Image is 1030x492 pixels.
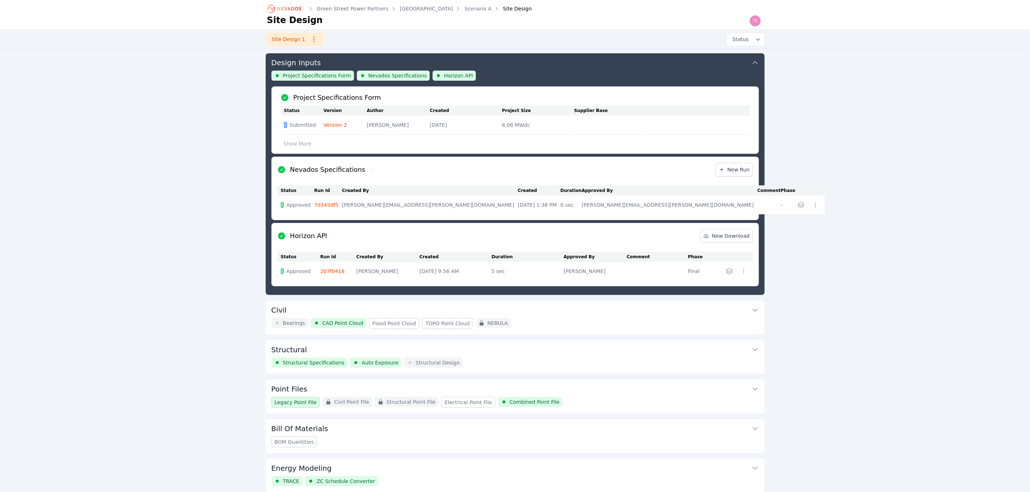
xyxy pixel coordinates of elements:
[280,137,315,151] button: Show More
[730,36,749,43] span: Status
[727,33,765,46] button: Status
[267,14,323,26] h1: Site Design
[700,229,753,243] a: New Download
[287,201,311,209] span: Approved
[271,463,332,473] h3: Energy Modeling
[271,305,287,315] h3: Civil
[430,116,502,135] td: [DATE]
[368,72,427,79] span: Nevados Specifications
[445,399,492,406] span: Electrical Point File
[564,252,627,262] th: Approved By
[321,268,345,274] a: 2b7f0418
[627,252,688,262] th: Comment
[266,419,765,453] div: Bill Of MaterialsBOM Quantities
[275,399,317,406] span: Legacy Point File
[688,252,710,262] th: Phase
[266,33,323,46] a: Site Design 1
[283,359,345,366] span: Structural Specifications
[444,72,473,79] span: Horizon API
[357,252,420,262] th: Created By
[342,185,518,196] th: Created By
[266,301,765,335] div: CivilBearingsCAD Point CloudFlood Point CloudTOPO Point CloudNEBULA
[425,320,470,327] span: TOPO Point Cloud
[271,340,759,358] button: Structural
[334,398,369,406] span: Civil Point File
[492,268,560,275] div: 5 sec
[271,384,308,394] h3: Point Files
[420,252,492,262] th: Created
[582,196,757,214] td: [PERSON_NAME][EMAIL_ADDRESS][PERSON_NAME][DOMAIN_NAME]
[277,185,314,196] th: Status
[266,53,765,295] div: Design InputsProject Specifications FormNevados SpecificationsHorizon APIProject Specifications F...
[280,106,324,116] th: Status
[287,268,311,275] span: Approved
[430,106,502,116] th: Created
[271,459,759,476] button: Energy Modeling
[703,232,750,240] span: New Download
[275,438,314,446] span: BOM Quantities
[317,478,375,485] span: ZC Schedule Converter
[502,116,574,135] td: 6.06 MWdc
[564,262,627,281] td: [PERSON_NAME]
[324,106,367,116] th: Version
[561,185,582,196] th: Duration
[492,252,564,262] th: Duration
[314,202,339,208] a: 7d345df5
[416,359,460,366] span: Structural Design
[284,121,318,129] div: Submitted
[324,122,347,128] a: Version 2
[372,320,416,327] span: Flood Point Cloud
[493,5,532,12] div: Site Design
[464,5,491,12] a: Scenario A
[271,301,759,318] button: Civil
[574,106,646,116] th: Supplier Base
[386,398,436,406] span: Structural Point File
[271,424,328,434] h3: Bill Of Materials
[266,340,765,374] div: StructuralStructural SpecificationsAuto ExposureStructural Design
[688,268,707,275] div: Final
[314,185,342,196] th: Run Id
[487,319,508,327] span: NEBULA
[518,185,560,196] th: Created
[400,5,453,12] a: [GEOGRAPHIC_DATA]
[266,380,765,413] div: Point FilesLegacy Point FileCivil Point FileStructural Point FileElectrical Point FileCombined Po...
[420,262,492,281] td: [DATE] 9:56 AM
[342,196,518,214] td: [PERSON_NAME][EMAIL_ADDRESS][PERSON_NAME][DOMAIN_NAME]
[781,185,796,196] th: Phase
[510,398,560,406] span: Combined Point File
[502,106,574,116] th: Project Size
[290,165,366,175] h2: Nevados Specifications
[367,116,430,135] td: [PERSON_NAME]
[290,231,327,241] h2: Horizon API
[271,380,759,397] button: Point Files
[283,478,300,485] span: TRACE
[322,319,363,327] span: CAD Point Cloud
[582,185,757,196] th: Approved By
[561,201,578,209] div: 0 sec
[283,319,305,327] span: Bearings
[271,53,759,71] button: Design Inputs
[293,93,381,103] h2: Project Specifications Form
[283,72,351,79] span: Project Specifications Form
[757,185,781,196] th: Comment
[367,106,430,116] th: Author
[781,196,796,214] td: -
[750,15,761,27] img: Ted Elliott
[271,345,307,355] h3: Structural
[362,359,398,366] span: Auto Exposure
[357,262,420,281] td: [PERSON_NAME]
[716,163,753,176] a: New Run
[271,419,759,437] button: Bill Of Materials
[321,252,357,262] th: Run Id
[317,5,389,12] a: Green Street Power Partners
[719,166,750,173] span: New Run
[271,58,321,68] h3: Design Inputs
[518,196,560,214] td: [DATE] 1:38 PM
[267,3,532,14] nav: Breadcrumb
[277,252,321,262] th: Status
